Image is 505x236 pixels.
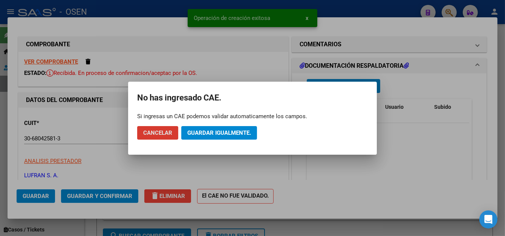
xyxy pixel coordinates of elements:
[143,129,172,136] span: Cancelar
[181,126,257,140] button: Guardar igualmente.
[137,126,178,140] button: Cancelar
[479,210,497,228] div: Open Intercom Messenger
[187,129,251,136] span: Guardar igualmente.
[137,113,368,120] div: Si ingresas un CAE podemos validar automaticamente los campos.
[137,91,368,105] h2: No has ingresado CAE.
